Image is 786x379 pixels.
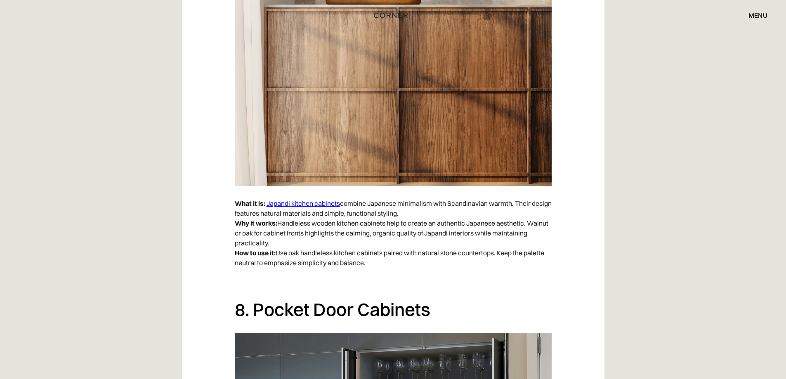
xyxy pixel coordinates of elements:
[235,249,276,257] strong: How to use it:
[235,272,552,290] p: ‍
[235,199,265,207] strong: What it is:
[235,194,552,272] p: combine Japanese minimalism with Scandinavian warmth. Their design features natural materials and...
[235,298,552,321] h2: 8. Pocket Door Cabinets
[235,219,277,227] strong: Why it works:
[740,8,767,22] div: menu
[267,199,340,207] a: Japandi kitchen cabinets
[365,10,422,21] a: home
[748,12,767,19] div: menu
